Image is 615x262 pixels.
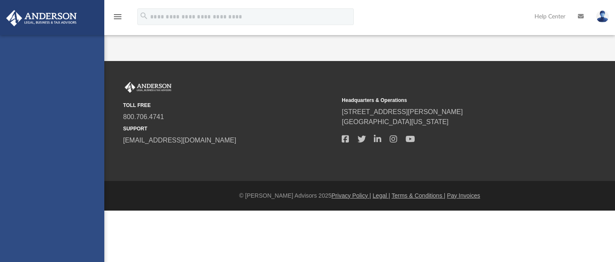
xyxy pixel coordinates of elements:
small: TOLL FREE [123,102,336,109]
a: Pay Invoices [447,192,480,199]
a: [EMAIL_ADDRESS][DOMAIN_NAME] [123,137,236,144]
a: Privacy Policy | [332,192,371,199]
img: Anderson Advisors Platinum Portal [4,10,79,26]
i: search [139,11,149,20]
small: SUPPORT [123,125,336,132]
i: menu [113,12,123,22]
a: [GEOGRAPHIC_DATA][US_STATE] [342,118,449,125]
div: © [PERSON_NAME] Advisors 2025 [104,191,615,200]
small: Headquarters & Operations [342,97,555,104]
a: menu [113,16,123,22]
img: User Pic [596,10,609,23]
a: Terms & Conditions | [392,192,446,199]
a: 800.706.4741 [123,113,164,120]
img: Anderson Advisors Platinum Portal [123,82,173,93]
a: [STREET_ADDRESS][PERSON_NAME] [342,108,463,115]
a: Legal | [373,192,390,199]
